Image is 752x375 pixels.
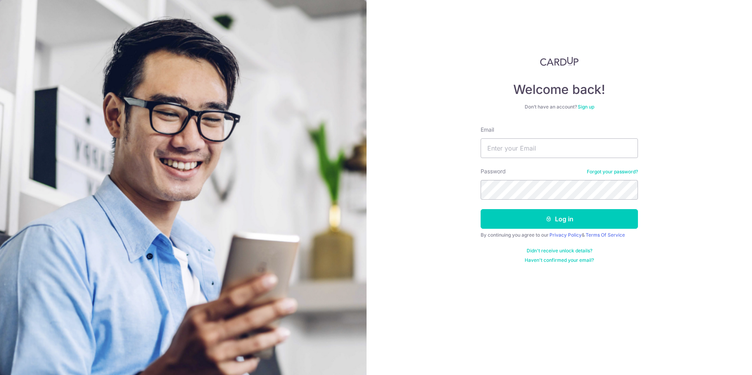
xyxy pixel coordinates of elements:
a: Didn't receive unlock details? [527,248,592,254]
a: Forgot your password? [587,169,638,175]
label: Password [481,167,506,175]
input: Enter your Email [481,138,638,158]
img: CardUp Logo [540,57,579,66]
div: Don’t have an account? [481,104,638,110]
a: Terms Of Service [586,232,625,238]
a: Haven't confirmed your email? [525,257,594,263]
div: By continuing you agree to our & [481,232,638,238]
button: Log in [481,209,638,229]
label: Email [481,126,494,134]
a: Privacy Policy [549,232,582,238]
a: Sign up [578,104,594,110]
h4: Welcome back! [481,82,638,97]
